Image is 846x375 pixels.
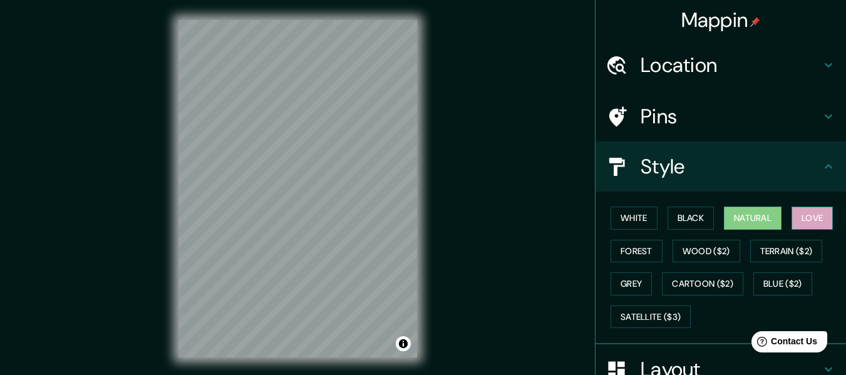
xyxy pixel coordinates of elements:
[662,272,743,295] button: Cartoon ($2)
[681,8,761,33] h4: Mappin
[611,272,652,295] button: Grey
[611,306,691,329] button: Satellite ($3)
[641,104,821,129] h4: Pins
[596,141,846,192] div: Style
[750,240,823,263] button: Terrain ($2)
[668,207,714,230] button: Black
[750,17,760,27] img: pin-icon.png
[753,272,812,295] button: Blue ($2)
[641,53,821,78] h4: Location
[641,154,821,179] h4: Style
[724,207,782,230] button: Natural
[596,91,846,141] div: Pins
[178,20,417,357] canvas: Map
[611,207,658,230] button: White
[611,240,663,263] button: Forest
[792,207,833,230] button: Love
[396,336,411,351] button: Toggle attribution
[735,326,832,361] iframe: Help widget launcher
[673,240,740,263] button: Wood ($2)
[596,40,846,90] div: Location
